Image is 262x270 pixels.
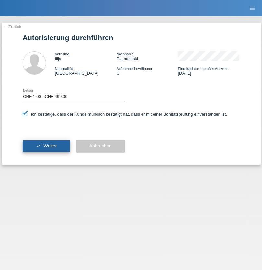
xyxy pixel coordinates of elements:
[55,51,117,61] div: Ilija
[116,67,152,70] span: Aufenthaltsbewilligung
[43,143,57,148] span: Weiter
[116,52,133,56] span: Nachname
[116,51,178,61] div: Pajmakoski
[249,5,256,12] i: menu
[36,143,41,148] i: check
[89,143,112,148] span: Abbrechen
[23,34,240,42] h1: Autorisierung durchführen
[23,140,70,152] button: check Weiter
[23,112,227,117] label: Ich bestätige, dass der Kunde mündlich bestätigt hat, dass er mit einer Bonitätsprüfung einversta...
[3,24,21,29] a: ← Zurück
[76,140,125,152] button: Abbrechen
[246,6,259,10] a: menu
[55,67,73,70] span: Nationalität
[116,66,178,76] div: C
[55,52,69,56] span: Vorname
[55,66,117,76] div: [GEOGRAPHIC_DATA]
[178,67,228,70] span: Einreisedatum gemäss Ausweis
[178,66,239,76] div: [DATE]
